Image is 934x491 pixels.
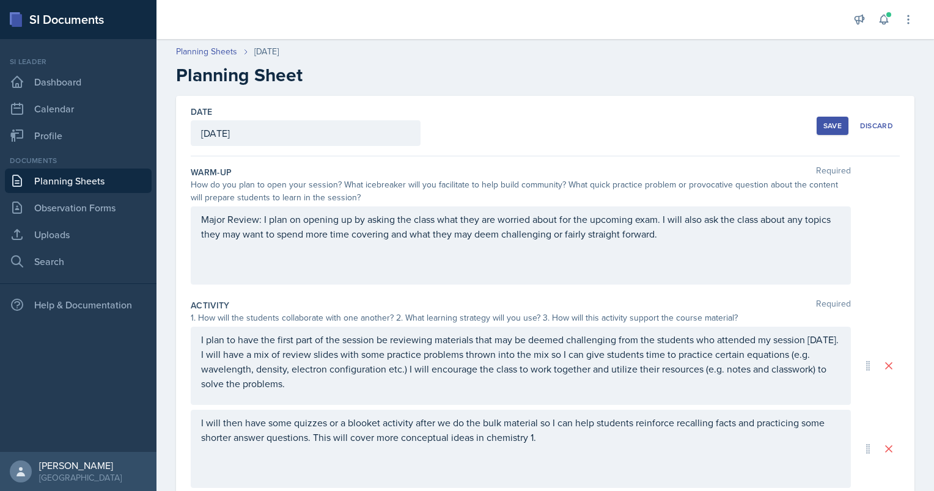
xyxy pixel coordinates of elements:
p: I will then have some quizzes or a blooket activity after we do the bulk material so I can help s... [201,415,840,445]
div: 1. How will the students collaborate with one another? 2. What learning strategy will you use? 3.... [191,311,851,324]
button: Discard [853,117,900,135]
div: Documents [5,155,152,166]
p: I plan to have the first part of the session be reviewing materials that may be deemed challengin... [201,332,840,391]
span: Required [816,166,851,178]
div: Discard [860,121,893,131]
label: Date [191,106,212,118]
div: [PERSON_NAME] [39,459,122,471]
a: Planning Sheets [176,45,237,58]
a: Dashboard [5,70,152,94]
label: Activity [191,299,230,311]
span: Required [816,299,851,311]
a: Planning Sheets [5,169,152,193]
p: Major Review: I plan on opening up by asking the class what they are worried about for the upcomi... [201,212,840,241]
div: [DATE] [254,45,279,58]
a: Uploads [5,222,152,247]
button: Save [817,117,848,135]
div: Si leader [5,56,152,67]
a: Observation Forms [5,195,152,220]
h2: Planning Sheet [176,64,914,86]
a: Profile [5,123,152,148]
a: Search [5,249,152,274]
div: Help & Documentation [5,293,152,317]
label: Warm-Up [191,166,232,178]
a: Calendar [5,96,152,121]
div: Save [823,121,842,131]
div: [GEOGRAPHIC_DATA] [39,471,122,484]
div: How do you plan to open your session? What icebreaker will you facilitate to help build community... [191,178,851,204]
